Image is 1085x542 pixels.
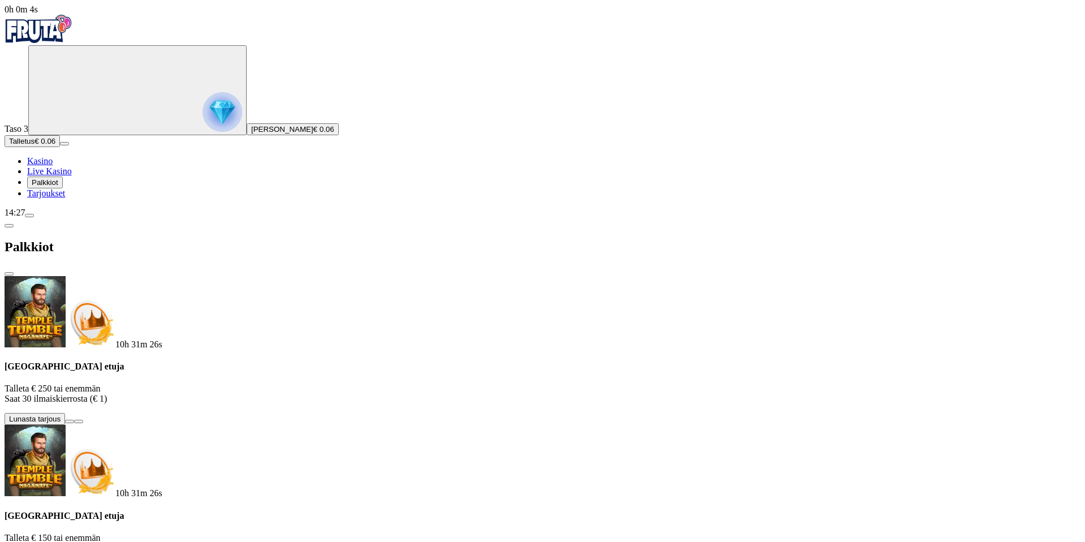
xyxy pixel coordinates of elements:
span: € 0.06 [313,125,334,134]
img: Temple Tumble [5,425,66,496]
img: reward progress [203,92,242,132]
button: chevron-left icon [5,224,14,227]
span: Lunasta tarjous [9,415,61,423]
span: € 0.06 [35,137,55,145]
span: Palkkiot [32,178,58,187]
span: countdown [115,339,162,349]
button: menu [60,142,69,145]
img: Temple Tumble [5,276,66,347]
a: Kasino [27,156,53,166]
button: close [5,272,14,276]
button: Talletusplus icon€ 0.06 [5,135,60,147]
a: Tarjoukset [27,188,65,198]
a: Fruta [5,35,72,45]
button: Palkkiot [27,177,63,188]
img: Deposit bonus icon [66,298,115,347]
nav: Primary [5,15,1080,199]
span: [PERSON_NAME] [251,125,313,134]
button: info [74,420,83,423]
span: Talletus [9,137,35,145]
img: Fruta [5,15,72,43]
h2: Palkkiot [5,239,1080,255]
span: 14:27 [5,208,25,217]
img: Deposit bonus icon [66,446,115,496]
h4: [GEOGRAPHIC_DATA] etuja [5,362,1080,372]
span: countdown [115,488,162,498]
span: user session time [5,5,38,14]
button: [PERSON_NAME]€ 0.06 [247,123,339,135]
p: Talleta € 250 tai enemmän Saat 30 ilmaiskierrosta (€ 1) [5,384,1080,404]
nav: Main menu [5,156,1080,199]
h4: [GEOGRAPHIC_DATA] etuja [5,511,1080,521]
a: Live Kasino [27,166,72,176]
button: menu [25,214,34,217]
span: Taso 3 [5,124,28,134]
button: Lunasta tarjous [5,413,65,425]
button: reward progress [28,45,247,135]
